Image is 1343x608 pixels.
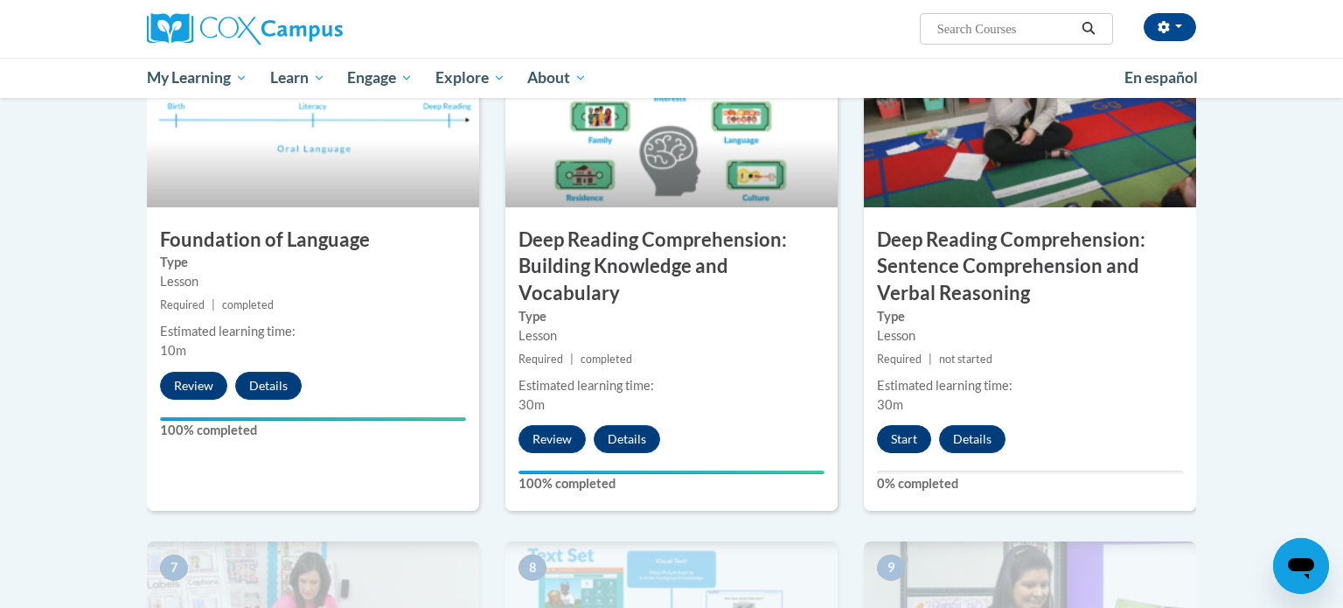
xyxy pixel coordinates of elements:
[518,353,563,366] span: Required
[877,474,1183,493] label: 0% completed
[518,471,825,474] div: Your progress
[235,372,302,400] button: Details
[864,227,1196,307] h3: Deep Reading Comprehension: Sentence Comprehension and Verbal Reasoning
[877,555,905,581] span: 9
[147,13,479,45] a: Cox Campus
[929,353,932,366] span: |
[939,353,992,366] span: not started
[936,18,1075,39] input: Search Courses
[160,298,205,311] span: Required
[594,425,660,453] button: Details
[518,326,825,346] div: Lesson
[160,253,466,272] label: Type
[147,13,343,45] img: Cox Campus
[518,376,825,395] div: Estimated learning time:
[877,307,1183,326] label: Type
[517,58,599,98] a: About
[518,307,825,326] label: Type
[1124,68,1198,87] span: En español
[518,555,546,581] span: 8
[212,298,215,311] span: |
[877,376,1183,395] div: Estimated learning time:
[581,353,632,366] span: completed
[527,67,587,88] span: About
[1144,13,1196,41] button: Account Settings
[877,326,1183,346] div: Lesson
[160,372,227,400] button: Review
[1273,538,1329,594] iframe: Button to launch messaging window
[518,474,825,493] label: 100% completed
[270,67,325,88] span: Learn
[160,322,466,341] div: Estimated learning time:
[147,32,479,207] img: Course Image
[505,227,838,307] h3: Deep Reading Comprehension: Building Knowledge and Vocabulary
[259,58,337,98] a: Learn
[347,67,413,88] span: Engage
[518,425,586,453] button: Review
[877,397,903,412] span: 30m
[222,298,274,311] span: completed
[939,425,1006,453] button: Details
[121,58,1222,98] div: Main menu
[147,67,247,88] span: My Learning
[877,353,922,366] span: Required
[136,58,259,98] a: My Learning
[570,353,574,366] span: |
[424,58,517,98] a: Explore
[160,417,466,421] div: Your progress
[160,343,186,358] span: 10m
[336,58,424,98] a: Engage
[147,227,479,254] h3: Foundation of Language
[160,272,466,291] div: Lesson
[518,397,545,412] span: 30m
[160,555,188,581] span: 7
[160,421,466,440] label: 100% completed
[505,32,838,207] img: Course Image
[864,32,1196,207] img: Course Image
[1075,18,1102,39] button: Search
[1113,59,1209,96] a: En español
[435,67,505,88] span: Explore
[877,425,931,453] button: Start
